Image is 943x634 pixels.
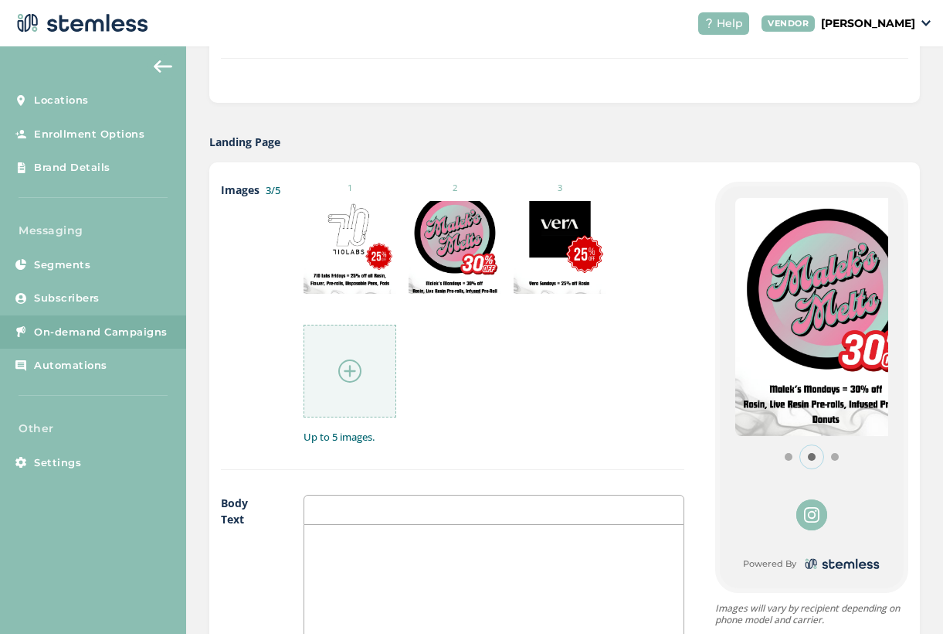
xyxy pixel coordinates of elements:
[34,93,89,108] span: Locations
[743,557,796,571] small: Powered By
[514,182,606,195] small: 3
[717,15,743,32] span: Help
[802,555,880,573] img: logo-dark-0685b13c.svg
[12,8,148,39] img: logo-dark-0685b13c.svg
[823,445,846,469] button: Item 2
[409,201,501,294] img: 9k=
[800,445,823,469] button: Item 1
[409,182,501,195] small: 2
[921,20,931,26] img: icon_down-arrow-small-66adaf34.svg
[304,430,684,445] label: Up to 5 images.
[34,325,168,340] span: On-demand Campaigns
[777,445,800,469] button: Item 0
[704,19,714,28] img: icon-help-white-03924b79.svg
[34,291,100,306] span: Subscribers
[338,360,361,383] img: icon-circle-plus-45441306.svg
[715,602,908,625] p: Images will vary by recipient depending on phone model and carrier.
[34,127,144,142] span: Enrollment Options
[821,15,915,32] p: [PERSON_NAME]
[209,134,280,150] label: Landing Page
[735,198,919,436] img: 9k=
[266,183,280,197] label: 3/5
[34,455,81,471] span: Settings
[762,15,815,32] div: VENDOR
[514,201,606,294] img: 9k=
[34,358,107,373] span: Automations
[304,182,396,195] small: 1
[866,560,943,634] iframe: Chat Widget
[34,160,110,176] span: Brand Details
[221,182,273,445] label: Images
[34,257,90,273] span: Segments
[304,201,396,294] img: 2Q==
[154,60,172,73] img: icon-arrow-back-accent-c549486e.svg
